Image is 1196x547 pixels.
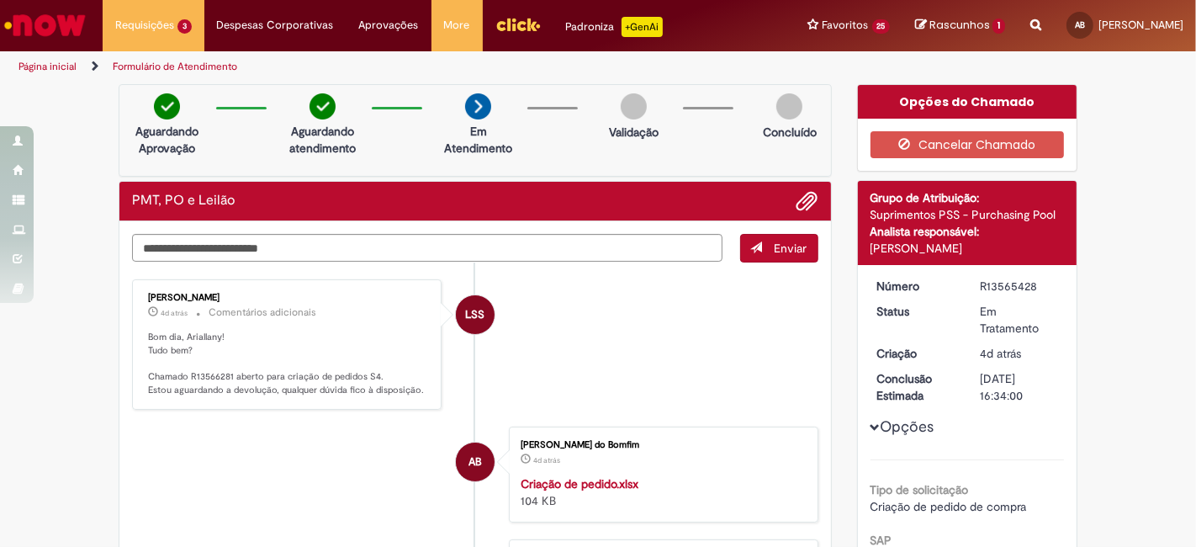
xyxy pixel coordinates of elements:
p: Validação [609,124,659,141]
img: arrow-next.png [465,93,491,119]
time: 25/09/2025 12:01:52 [161,308,188,318]
ul: Trilhas de página [13,51,785,82]
div: 25/09/2025 09:33:55 [980,345,1058,362]
dt: Conclusão Estimada [865,370,968,404]
a: Criação de pedido.xlsx [521,476,638,491]
img: ServiceNow [2,8,88,42]
span: Requisições [115,17,174,34]
span: Aprovações [359,17,419,34]
p: Bom dia, Ariallany! Tudo bem? Chamado R13566281 aberto para criação de pedidos S4. Estou aguardan... [148,331,428,397]
dt: Status [865,303,968,320]
a: Formulário de Atendimento [113,60,237,73]
img: img-circle-grey.png [776,93,802,119]
time: 25/09/2025 09:33:43 [533,455,560,465]
div: Ariallany Christyne Bernardo do Bomfim [456,443,495,481]
span: [PERSON_NAME] [1098,18,1183,32]
div: [PERSON_NAME] [871,240,1065,257]
div: Grupo de Atribuição: [871,189,1065,206]
span: 1 [992,19,1005,34]
img: click_logo_yellow_360x200.png [495,12,541,37]
div: Analista responsável: [871,223,1065,240]
span: Favoritos [823,17,869,34]
p: Aguardando atendimento [282,123,363,157]
p: Aguardando Aprovação [126,123,208,157]
span: AB [468,442,482,482]
button: Adicionar anexos [796,190,818,212]
img: check-circle-green.png [154,93,180,119]
div: Lidiane Scotti Santos [456,295,495,334]
small: Comentários adicionais [209,305,316,320]
span: 4d atrás [161,308,188,318]
a: Página inicial [19,60,77,73]
h2: PMT, PO e Leilão Histórico de tíquete [132,194,235,209]
div: R13565428 [980,278,1058,295]
div: Opções do Chamado [858,85,1077,119]
div: [PERSON_NAME] do Bomfim [521,440,801,450]
div: Suprimentos PSS - Purchasing Pool [871,206,1065,223]
div: [DATE] 16:34:00 [980,370,1058,404]
dt: Número [865,278,968,295]
textarea: Digite sua mensagem aqui... [132,234,722,262]
span: More [444,17,470,34]
span: LSS [465,295,484,335]
span: Criação de pedido de compra [871,499,1027,514]
span: Despesas Corporativas [217,17,334,34]
p: +GenAi [622,17,663,37]
span: 4d atrás [980,346,1021,361]
div: 104 KB [521,475,801,509]
div: Em Tratamento [980,303,1058,337]
img: check-circle-green.png [310,93,336,119]
div: Padroniza [566,17,663,37]
span: Enviar [775,241,807,256]
span: 4d atrás [533,455,560,465]
span: Rascunhos [929,17,990,33]
span: 3 [177,19,192,34]
button: Cancelar Chamado [871,131,1065,158]
b: Tipo de solicitação [871,482,969,497]
dt: Criação [865,345,968,362]
div: [PERSON_NAME] [148,293,428,303]
span: 25 [872,19,891,34]
p: Em Atendimento [437,123,519,157]
img: img-circle-grey.png [621,93,647,119]
span: AB [1075,19,1085,30]
time: 25/09/2025 09:33:55 [980,346,1021,361]
button: Enviar [740,234,818,263]
p: Concluído [763,124,817,141]
a: Rascunhos [915,18,1005,34]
